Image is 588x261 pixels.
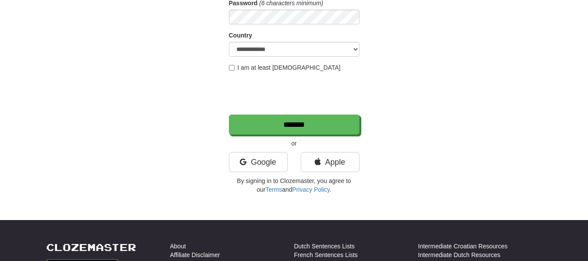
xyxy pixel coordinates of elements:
a: Apple [301,152,360,172]
a: Google [229,152,288,172]
label: I am at least [DEMOGRAPHIC_DATA] [229,63,341,72]
a: Terms [265,186,282,193]
a: Clozemaster [46,242,136,253]
iframe: reCAPTCHA [229,76,361,110]
label: Country [229,31,252,40]
a: Affiliate Disclaimer [170,251,220,259]
a: Intermediate Dutch Resources [418,251,501,259]
p: By signing in to Clozemaster, you agree to our and . [229,176,360,194]
p: or [229,139,360,148]
a: Intermediate Croatian Resources [418,242,507,251]
input: I am at least [DEMOGRAPHIC_DATA] [229,65,235,71]
a: French Sentences Lists [294,251,358,259]
a: About [170,242,186,251]
a: Privacy Policy [292,186,329,193]
a: Dutch Sentences Lists [294,242,355,251]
